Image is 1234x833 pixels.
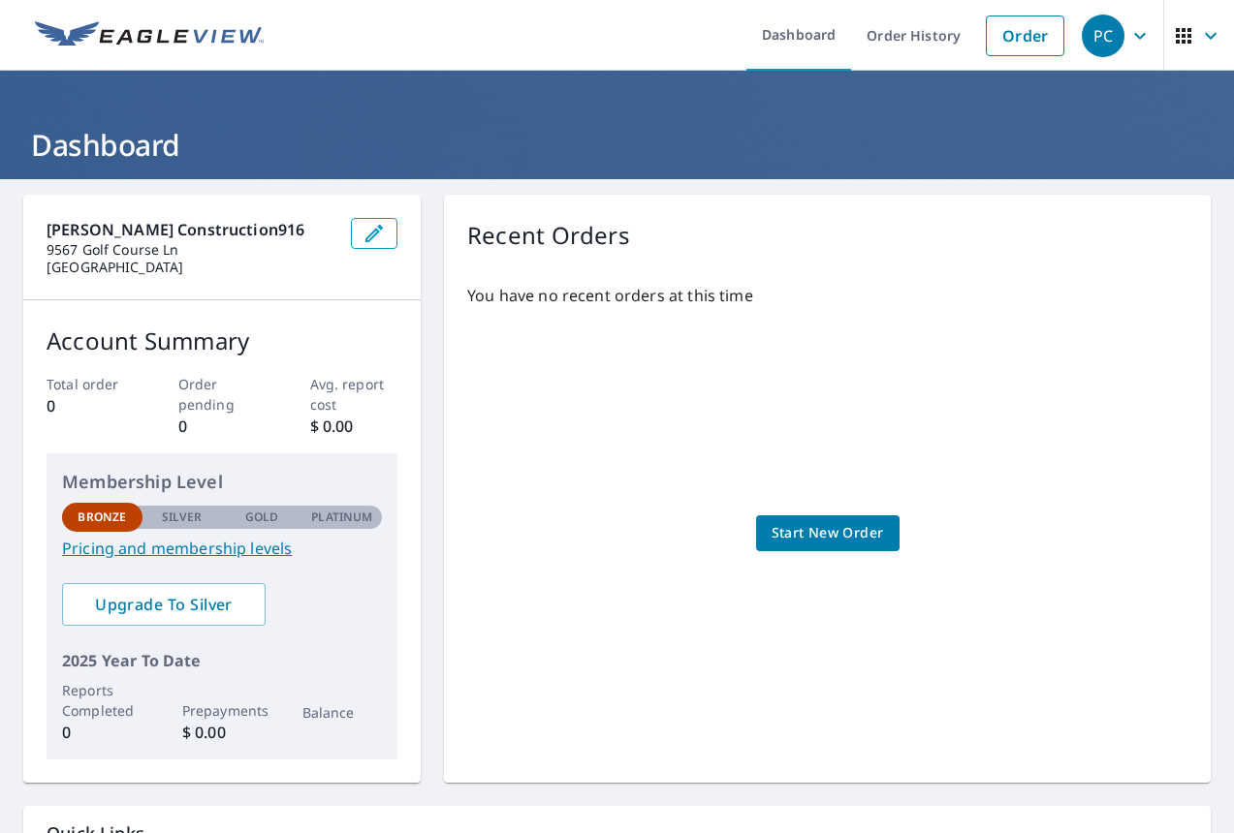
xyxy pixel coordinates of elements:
span: Upgrade To Silver [78,594,250,615]
p: Order pending [178,374,267,415]
p: 2025 Year To Date [62,649,382,672]
p: 0 [47,394,135,417]
p: 9567 Golf Course Ln [47,241,335,259]
p: 0 [62,721,142,744]
a: Upgrade To Silver [62,583,266,626]
p: Silver [162,509,203,526]
div: PC [1082,15,1124,57]
a: Start New Order [756,515,900,551]
p: Avg. report cost [310,374,398,415]
p: [GEOGRAPHIC_DATA] [47,259,335,276]
p: $ 0.00 [310,415,398,438]
p: You have no recent orders at this time [467,284,1187,307]
p: Balance [302,702,383,723]
p: Recent Orders [467,218,630,253]
p: Reports Completed [62,680,142,721]
a: Order [986,15,1064,56]
p: Platinum [311,509,372,526]
p: 0 [178,415,267,438]
p: Account Summary [47,324,397,358]
p: Total order [47,374,135,394]
img: EV Logo [35,21,264,50]
p: Bronze [78,509,126,526]
a: Pricing and membership levels [62,537,382,560]
p: Membership Level [62,469,382,495]
p: [PERSON_NAME] construction916 [47,218,335,241]
span: Start New Order [772,521,884,545]
h1: Dashboard [23,125,1211,165]
p: $ 0.00 [182,721,263,744]
p: Gold [245,509,278,526]
p: Prepayments [182,700,263,721]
